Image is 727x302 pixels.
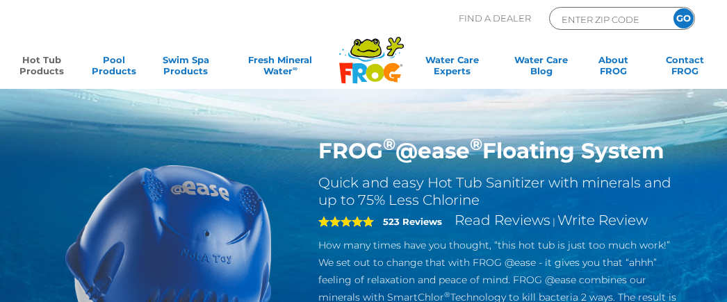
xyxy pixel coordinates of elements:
strong: 523 Reviews [383,216,442,227]
a: ContactFROG [657,54,713,82]
a: PoolProducts [85,54,141,82]
sup: ® [444,290,450,299]
p: Find A Dealer [459,7,531,30]
sup: ∞ [293,65,297,72]
span: 5 [318,216,374,227]
input: GO [673,8,694,28]
a: Write Review [557,212,648,228]
a: Swim SpaProducts [158,54,213,82]
input: Zip Code Form [560,11,654,27]
a: AboutFROG [585,54,641,82]
h2: Quick and easy Hot Tub Sanitizer with minerals and up to 75% Less Chlorine [318,174,687,209]
a: Water CareExperts [406,54,497,82]
a: Read Reviews [455,212,550,228]
a: Water CareBlog [514,54,569,82]
a: Hot TubProducts [14,54,70,82]
a: Fresh MineralWater∞ [229,54,331,82]
h1: FROG @ease Floating System [318,137,687,164]
sup: ® [470,134,482,154]
span: | [553,216,555,227]
sup: ® [383,134,395,154]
